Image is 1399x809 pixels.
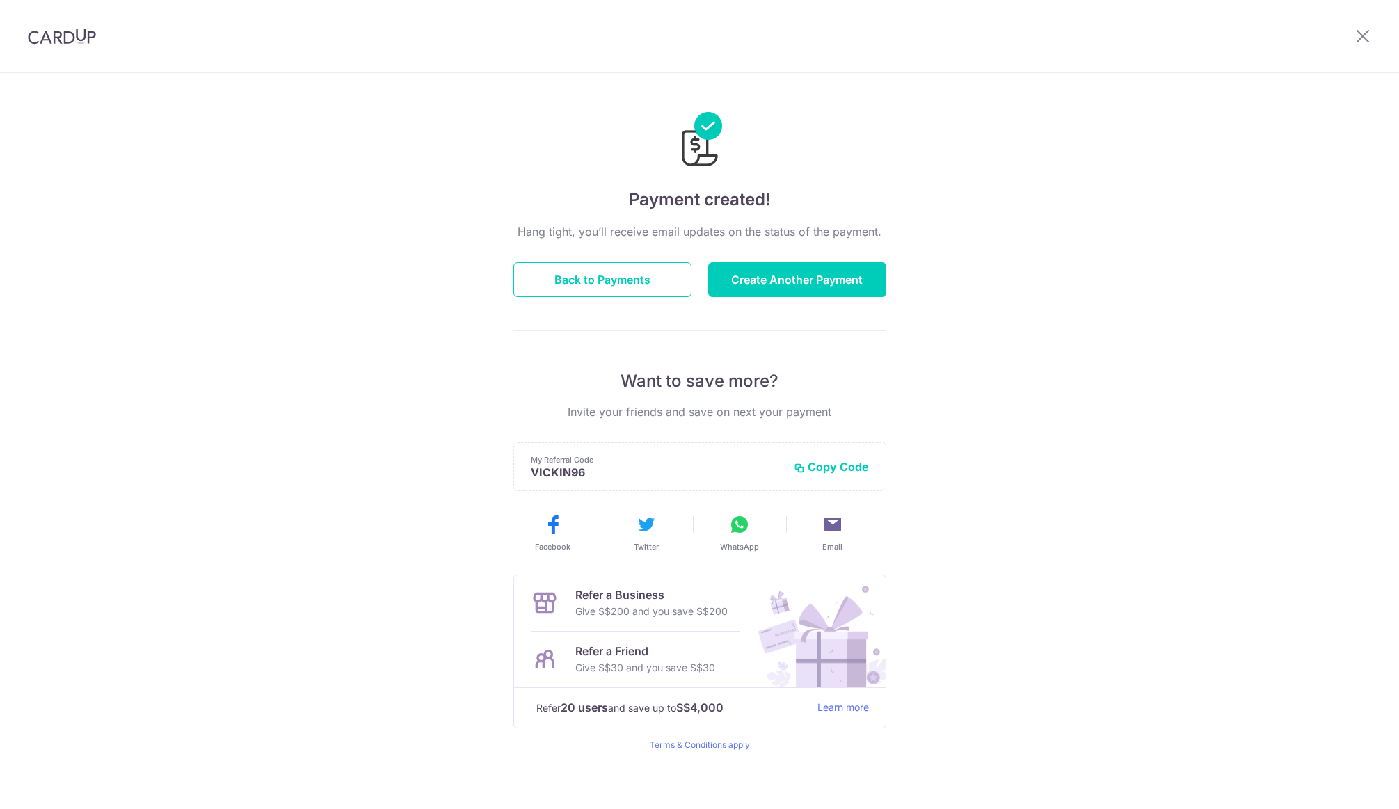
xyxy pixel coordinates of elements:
button: Email [792,513,874,552]
button: Back to Payments [513,262,691,297]
span: Twitter [634,541,659,552]
strong: S$4,000 [676,699,724,716]
img: Refer [745,575,886,687]
p: Refer a Business [575,586,728,603]
a: Terms & Conditions apply [650,739,750,750]
span: Facebook [535,541,570,552]
p: Give S$200 and you save S$200 [575,603,728,620]
p: Refer a Friend [575,643,715,659]
p: VICKIN96 [531,465,783,479]
img: CardUp [28,28,96,45]
span: WhatsApp [720,541,759,552]
p: Hang tight, you’ll receive email updates on the status of the payment. [513,223,886,240]
p: Invite your friends and save on next your payment [513,403,886,420]
span: Email [822,541,842,552]
img: Payments [678,112,722,170]
button: Copy Code [794,460,869,474]
a: Learn more [817,699,869,716]
p: Want to save more? [513,370,886,392]
p: My Referral Code [531,454,783,465]
button: Twitter [605,513,687,552]
strong: 20 users [561,699,608,716]
p: Refer and save up to [536,699,806,716]
h4: Payment created! [513,187,886,212]
button: Facebook [512,513,594,552]
p: Give S$30 and you save S$30 [575,659,715,676]
button: Create Another Payment [708,262,886,297]
button: WhatsApp [698,513,781,552]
